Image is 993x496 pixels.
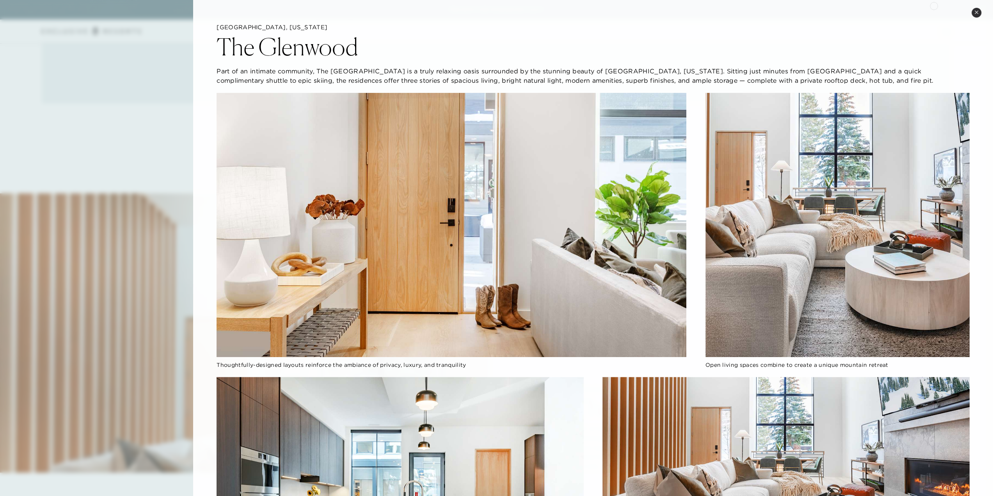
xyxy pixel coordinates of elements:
h2: The Glenwood [217,35,358,59]
h5: [GEOGRAPHIC_DATA], [US_STATE] [217,23,970,31]
p: Part of an intimate community, The [GEOGRAPHIC_DATA] is a truly relaxing oasis surrounded by the ... [217,66,970,85]
iframe: Qualified Messenger [957,460,993,496]
span: Thoughtfully-designed layouts reinforce the ambiance of privacy, luxury, and tranquility [217,361,466,368]
span: Open living spaces combine to create a unique mountain retreat [705,361,888,368]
